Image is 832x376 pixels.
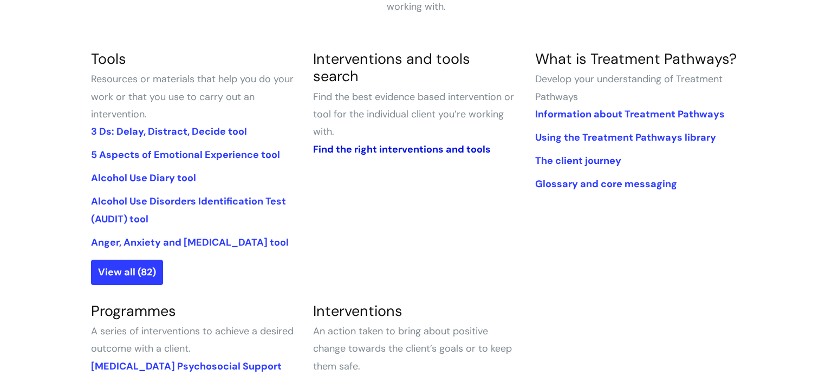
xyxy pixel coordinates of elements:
span: Develop your understanding of Treatment Pathways [535,72,723,103]
span: Find the best evidence based intervention or tool for the individual client you’re working with. [313,90,514,138]
span: A series of interventions to achieve a desired outcome with a client. [91,325,294,355]
a: 5 Aspects of Emotional Experience tool [91,148,280,161]
a: Programmes [91,301,176,320]
a: What is Treatment Pathways? [535,49,737,68]
a: Anger, Anxiety and [MEDICAL_DATA] tool [91,236,289,249]
a: Information about Treatment Pathways [535,108,725,121]
a: The client journey [535,154,621,167]
a: Find the right interventions and tools [313,143,491,156]
a: Interventions [313,301,402,320]
a: Using the Treatment Pathways library [535,131,716,144]
a: Alcohol Use Disorders Identification Test (AUDIT) tool [91,195,286,225]
span: Resources or materials that help you do your work or that you use to carry out an intervention. [91,72,294,121]
a: Interventions and tools search [313,49,470,85]
span: An action taken to bring about positive change towards the client’s goals or to keep them safe. [313,325,512,373]
a: View all (82) [91,260,163,285]
a: Glossary and core messaging [535,177,677,190]
a: 3 Ds: Delay, Distract, Decide tool [91,125,247,138]
a: Alcohol Use Diary tool [91,171,196,184]
a: Tools [91,49,126,68]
